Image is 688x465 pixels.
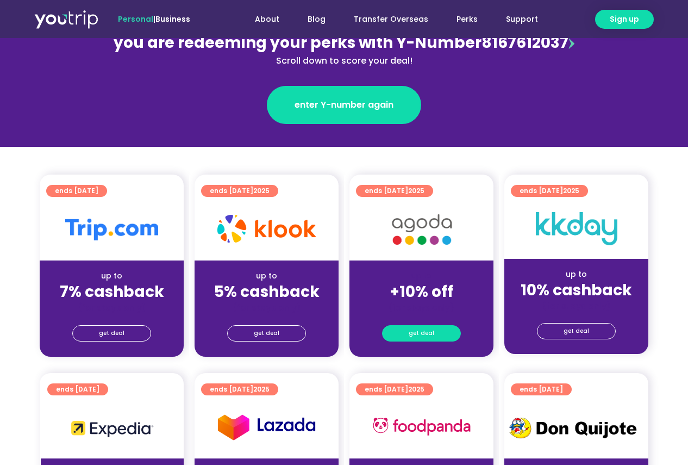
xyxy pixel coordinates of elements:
[241,9,293,29] a: About
[72,325,151,342] a: get deal
[56,383,99,395] span: ends [DATE]
[442,9,492,29] a: Perks
[227,325,306,342] a: get deal
[564,324,589,339] span: get deal
[411,270,431,281] span: up to
[108,32,580,67] div: 8167612037
[118,14,153,24] span: Personal
[155,14,190,24] a: Business
[511,185,588,197] a: ends [DATE]2025
[382,325,461,342] a: get deal
[610,14,639,25] span: Sign up
[108,54,580,67] div: Scroll down to score your deal!
[253,186,270,195] span: 2025
[408,186,424,195] span: 2025
[293,9,340,29] a: Blog
[60,281,164,302] strong: 7% cashback
[356,383,433,395] a: ends [DATE]2025
[201,185,278,197] a: ends [DATE]2025
[390,281,453,302] strong: +10% off
[220,9,552,29] nav: Menu
[47,383,108,395] a: ends [DATE]
[203,302,330,313] div: (for stays only)
[254,326,279,341] span: get deal
[201,383,278,395] a: ends [DATE]2025
[203,270,330,282] div: up to
[408,385,424,394] span: 2025
[210,383,270,395] span: ends [DATE]
[356,185,433,197] a: ends [DATE]2025
[210,185,270,197] span: ends [DATE]
[267,86,421,124] a: enter Y-number again
[118,14,190,24] span: |
[253,385,270,394] span: 2025
[513,300,640,312] div: (for stays only)
[48,302,175,313] div: (for stays only)
[595,10,654,29] a: Sign up
[114,32,481,53] span: you are redeeming your perks with Y-Number
[409,326,434,341] span: get deal
[340,9,442,29] a: Transfer Overseas
[521,280,632,301] strong: 10% cashback
[537,323,616,339] a: get deal
[358,302,485,313] div: (for stays only)
[511,383,572,395] a: ends [DATE]
[365,185,424,197] span: ends [DATE]
[520,383,563,395] span: ends [DATE]
[520,185,579,197] span: ends [DATE]
[365,383,424,395] span: ends [DATE]
[214,281,320,302] strong: 5% cashback
[513,269,640,280] div: up to
[48,270,175,282] div: up to
[55,185,98,197] span: ends [DATE]
[492,9,552,29] a: Support
[99,326,124,341] span: get deal
[295,98,393,111] span: enter Y-number again
[563,186,579,195] span: 2025
[46,185,107,197] a: ends [DATE]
